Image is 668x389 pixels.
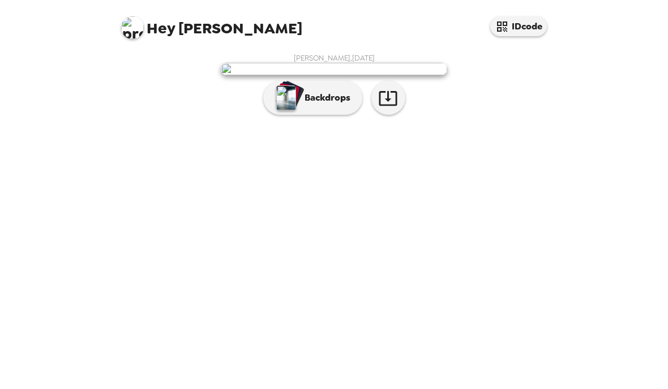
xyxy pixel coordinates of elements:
img: profile pic [121,17,144,40]
span: [PERSON_NAME] [121,11,302,37]
button: IDcode [490,17,547,37]
span: [PERSON_NAME] , [DATE] [294,54,375,63]
p: Backdrops [299,92,350,105]
img: user [221,63,447,76]
button: Backdrops [263,81,362,115]
span: Hey [147,19,175,39]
